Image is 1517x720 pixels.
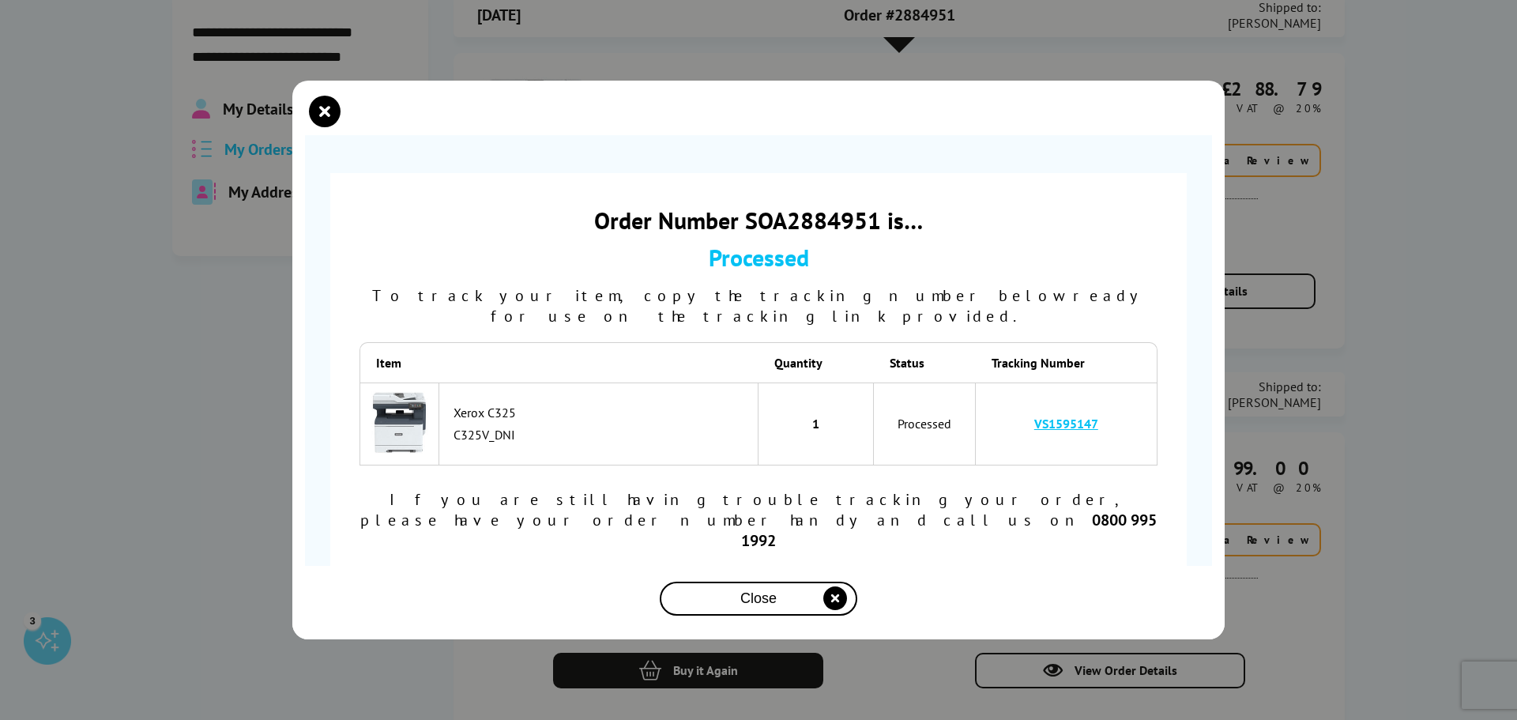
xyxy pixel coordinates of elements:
[454,405,750,420] div: Xerox C325
[359,342,439,383] th: Item
[874,383,976,466] td: Processed
[740,590,777,607] span: Close
[1034,416,1098,432] a: VS1595147
[741,510,1157,551] b: 0800 995 1992
[874,342,976,383] th: Status
[372,285,1146,326] span: To track your item, copy the tracking number below ready for use on the tracking link provided.
[313,100,337,123] button: close modal
[758,383,874,466] td: 1
[359,242,1158,273] div: Processed
[359,489,1158,551] div: If you are still having trouble tracking your order, please have your order number handy and call...
[976,342,1158,383] th: Tracking Number
[454,427,750,443] div: C325V_DNI
[660,582,857,616] button: close modal
[359,205,1158,236] div: Order Number SOA2884951 is…
[758,342,874,383] th: Quantity
[368,391,431,454] img: Xerox C325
